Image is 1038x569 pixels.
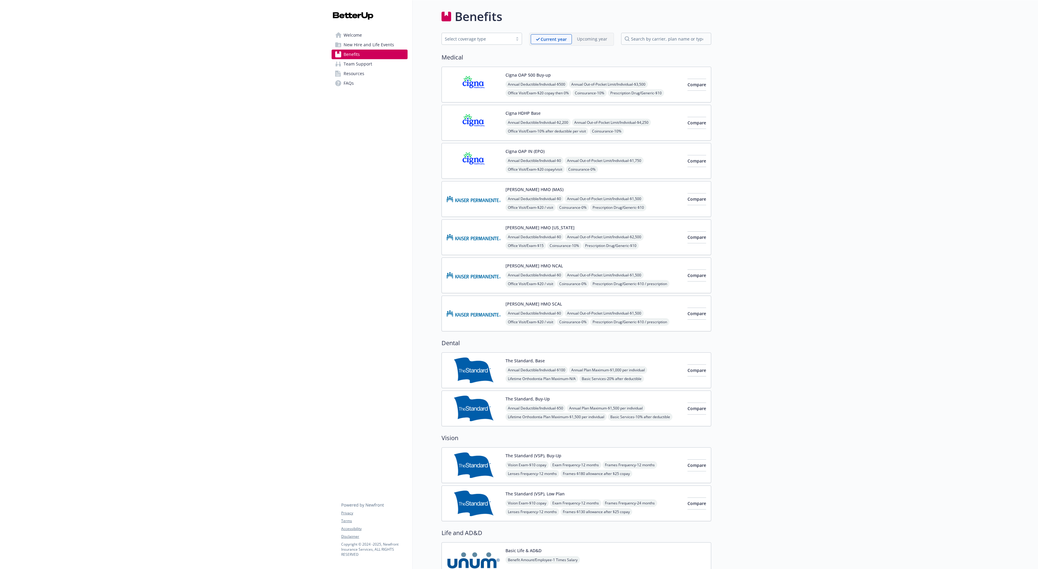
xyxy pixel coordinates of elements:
[687,403,706,415] button: Compare
[447,110,501,135] img: CIGNA carrier logo
[505,366,568,374] span: Annual Deductible/Individual - $100
[687,501,706,506] span: Compare
[447,358,501,383] img: Standard Insurance Company carrier logo
[687,272,706,278] span: Compare
[447,186,501,212] img: Kaiser Permanente Insurance Company carrier logo
[505,309,563,317] span: Annual Deductible/Individual - $0
[560,470,632,477] span: Frames - $180 allowance after $25 copay
[565,309,644,317] span: Annual Out-of-Pocket Limit/Individual - $1,500
[602,461,657,469] span: Frames Frequency - 12 months
[344,50,360,59] span: Benefits
[505,452,561,459] button: The Standard (VSP), Buy-Up
[442,339,711,348] h2: Dental
[505,547,542,554] button: Basic Life & AD&D
[447,148,501,174] img: CIGNA carrier logo
[557,280,589,288] span: Coinsurance - 0%
[505,375,578,382] span: Lifetime Orthodontia Plan Maximum - N/A
[505,127,588,135] span: Office Visit/Exam - 10% after deductible per visit
[505,110,541,116] button: Cigna HDHP Base
[547,242,581,249] span: Coinsurance - 10%
[447,72,501,97] img: CIGNA carrier logo
[344,69,364,78] span: Resources
[687,497,706,510] button: Compare
[687,311,706,316] span: Compare
[565,195,644,202] span: Annual Out-of-Pocket Limit/Individual - $1,500
[332,50,408,59] a: Benefits
[687,367,706,373] span: Compare
[445,36,510,42] div: Select coverage type
[687,269,706,281] button: Compare
[505,148,545,154] button: Cigna OAP IN (EPO)
[583,242,639,249] span: Prescription Drug/Generic - $10
[341,526,407,531] a: Accessibility
[455,8,502,26] h1: Benefits
[447,301,501,326] img: Kaiser Permanente Insurance Company carrier logo
[579,375,644,382] span: Basic Services - 20% after deductible
[687,155,706,167] button: Compare
[577,36,607,42] p: Upcoming year
[505,195,563,202] span: Annual Deductible/Individual - $0
[505,81,568,88] span: Annual Deductible/Individual - $500
[505,491,565,497] button: The Standard (VSP), Low Plan
[569,366,647,374] span: Annual Plan Maximum - $1,000 per individual
[505,404,566,412] span: Annual Deductible/Individual - $50
[505,318,556,326] span: Office Visit/Exam - $20 / visit
[590,127,624,135] span: Coinsurance - 10%
[344,30,362,40] span: Welcome
[505,242,546,249] span: Office Visit/Exam - $15
[565,157,644,164] span: Annual Out-of-Pocket Limit/Individual - $1,750
[687,459,706,471] button: Compare
[341,518,407,524] a: Terms
[590,204,646,211] span: Prescription Drug/Generic - $10
[687,117,706,129] button: Compare
[447,452,501,478] img: Standard Insurance Company carrier logo
[505,224,575,231] button: [PERSON_NAME] HMO [US_STATE]
[505,89,571,97] span: Office Visit/Exam - $20 copay then 0%
[602,499,657,507] span: Frames Frequency - 24 months
[505,204,556,211] span: Office Visit/Exam - $20 / visit
[505,358,545,364] button: The Standard, Base
[590,318,669,326] span: Prescription Drug/Generic - $10 / prescription
[505,280,556,288] span: Office Visit/Exam - $20 / visit
[687,79,706,91] button: Compare
[687,196,706,202] span: Compare
[505,271,563,279] span: Annual Deductible/Individual - $0
[442,53,711,62] h2: Medical
[341,534,407,539] a: Disclaimer
[341,510,407,516] a: Privacy
[687,364,706,376] button: Compare
[344,78,354,88] span: FAQs
[687,158,706,164] span: Compare
[505,470,559,477] span: Lenses Frequency - 12 months
[505,119,571,126] span: Annual Deductible/Individual - $2,200
[550,499,601,507] span: Exam Frequency - 12 months
[505,186,563,193] button: [PERSON_NAME] HMO (MAS)
[621,33,711,45] input: search by carrier, plan name or type
[505,233,563,241] span: Annual Deductible/Individual - $0
[608,89,664,97] span: Prescription Drug/Generic - $10
[687,308,706,320] button: Compare
[567,404,645,412] span: Annual Plan Maximum - $1,500 per individual
[505,461,549,469] span: Vision Exam - $10 copay
[505,166,565,173] span: Office Visit/Exam - $20 copay/visit
[447,491,501,516] img: Standard Insurance Company carrier logo
[505,72,551,78] button: Cigna OAP 500 Buy-up
[557,318,589,326] span: Coinsurance - 0%
[566,166,598,173] span: Coinsurance - 0%
[687,234,706,240] span: Compare
[550,461,601,469] span: Exam Frequency - 12 months
[447,224,501,250] img: Kaiser Permanente of Hawaii carrier logo
[332,30,408,40] a: Welcome
[332,59,408,69] a: Team Support
[572,34,612,44] span: Upcoming year
[344,59,372,69] span: Team Support
[687,406,706,411] span: Compare
[608,413,672,421] span: Basic Services - 10% after deductible
[505,508,559,516] span: Lenses Frequency - 12 months
[332,69,408,78] a: Resources
[572,119,651,126] span: Annual Out-of-Pocket Limit/Individual - $4,250
[565,271,644,279] span: Annual Out-of-Pocket Limit/Individual - $1,500
[341,542,407,557] p: Copyright © 2024 - 2025 , Newfront Insurance Services, ALL RIGHTS RESERVED
[505,556,580,564] span: Benefit Amount/Employee - 1 Times Salary
[541,36,567,42] p: Current year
